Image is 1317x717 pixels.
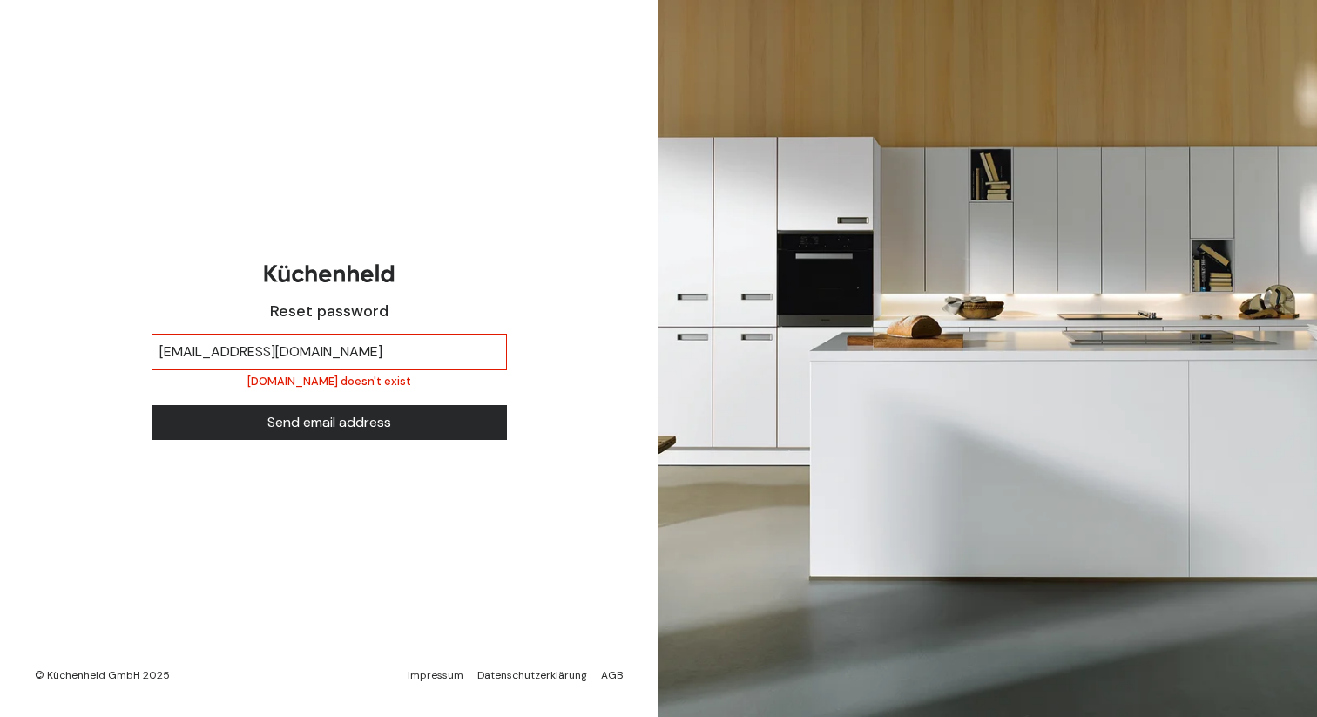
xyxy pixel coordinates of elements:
[247,374,411,389] small: [DOMAIN_NAME] doesn't exist
[601,668,624,682] a: AGB
[264,264,395,282] img: Kuechenheld logo
[477,668,587,682] a: Datenschutzerklärung
[35,668,170,682] div: © Küchenheld GmbH 2025
[152,334,507,370] input: Please enter your e-mail address
[152,299,507,323] h1: Reset password
[152,405,507,440] button: Send email address
[408,668,463,682] a: Impressum
[267,412,391,433] span: Send email address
